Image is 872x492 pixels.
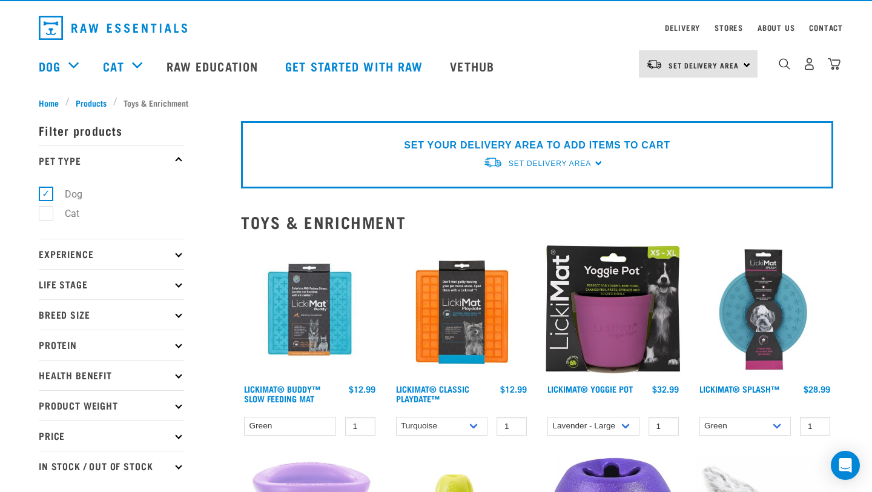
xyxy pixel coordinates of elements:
img: LM Playdate Orange 570x570 crop top [393,241,530,379]
a: LickiMat® Yoggie Pot [547,387,633,391]
img: home-icon-1@2x.png [779,58,790,70]
p: Breed Size [39,299,184,330]
div: $28.99 [804,384,830,394]
nav: dropdown navigation [29,11,843,45]
img: van-moving.png [483,156,503,169]
a: LickiMat® Buddy™ Slow Feeding Mat [244,387,320,401]
a: Vethub [438,42,509,90]
p: Product Weight [39,390,184,421]
p: Pet Type [39,145,184,176]
div: $12.99 [349,384,375,394]
div: $32.99 [652,384,679,394]
p: In Stock / Out Of Stock [39,451,184,481]
span: Set Delivery Area [509,159,591,168]
a: About Us [758,25,794,30]
nav: breadcrumbs [39,96,833,109]
a: LickiMat® Splash™ [699,387,779,391]
a: Contact [809,25,843,30]
label: Cat [45,206,84,221]
img: Yoggie pot packaging purple 2 [544,241,682,379]
input: 1 [800,417,830,436]
div: $12.99 [500,384,527,394]
a: Cat [103,57,124,75]
p: Protein [39,330,184,360]
img: home-icon@2x.png [828,58,841,70]
span: Products [76,96,107,109]
img: Buddy Turquoise [241,241,378,379]
input: 1 [345,417,375,436]
span: Set Delivery Area [669,63,739,67]
input: 1 [497,417,527,436]
img: user.png [803,58,816,70]
p: Filter products [39,115,184,145]
span: Home [39,96,59,109]
a: Get started with Raw [273,42,438,90]
img: Lickimat Splash Turquoise 570x570 crop top [696,241,834,379]
a: Products [70,96,113,109]
a: Raw Education [154,42,273,90]
p: Health Benefit [39,360,184,390]
img: Raw Essentials Logo [39,16,187,40]
a: Delivery [665,25,700,30]
label: Dog [45,187,87,202]
div: Open Intercom Messenger [831,451,860,480]
p: Experience [39,239,184,269]
a: Dog [39,57,61,75]
p: SET YOUR DELIVERY AREA TO ADD ITEMS TO CART [404,138,670,153]
a: Home [39,96,65,109]
input: 1 [649,417,679,436]
h2: Toys & Enrichment [241,213,833,231]
p: Life Stage [39,269,184,299]
a: Stores [715,25,743,30]
p: Price [39,421,184,451]
img: van-moving.png [646,59,662,70]
a: LickiMat® Classic Playdate™ [396,387,469,401]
